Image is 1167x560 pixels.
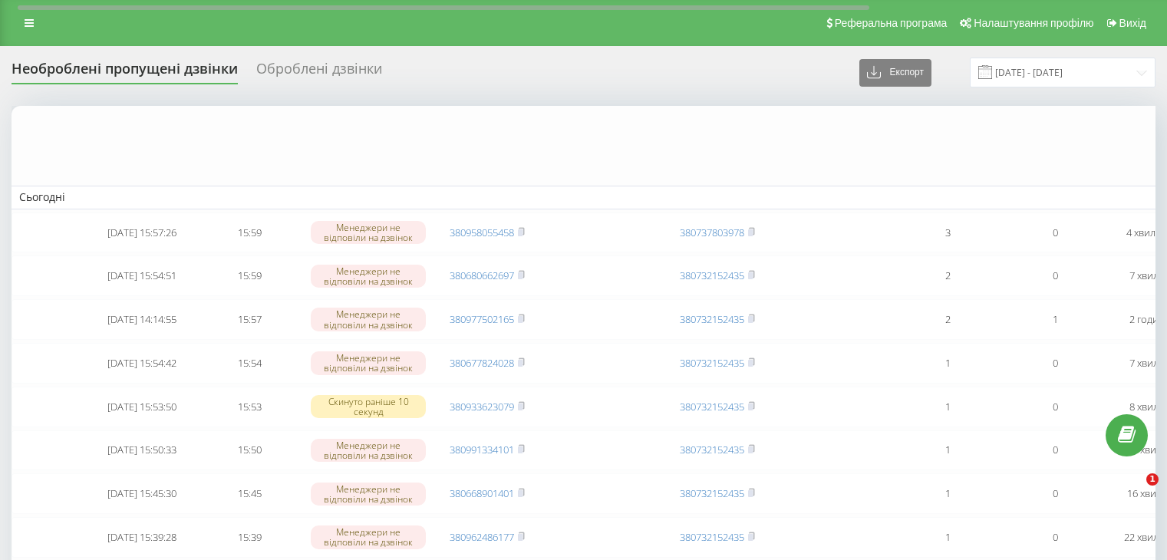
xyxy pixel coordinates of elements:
[88,299,196,340] td: [DATE] 14:14:55
[196,387,303,427] td: 15:53
[894,255,1001,296] td: 2
[450,443,514,456] a: 380991334101
[450,530,514,544] a: 380962486177
[894,517,1001,558] td: 1
[1119,17,1146,29] span: Вихід
[311,221,426,244] div: Менеджери не відповіли на дзвінок
[1146,473,1159,486] span: 1
[1001,255,1109,296] td: 0
[88,387,196,427] td: [DATE] 15:53:50
[1115,473,1152,510] iframe: Intercom live chat
[974,17,1093,29] span: Налаштування профілю
[680,400,744,413] a: 380732152435
[311,439,426,462] div: Менеджери не відповіли на дзвінок
[680,530,744,544] a: 380732152435
[256,61,382,84] div: Оброблені дзвінки
[12,61,238,84] div: Необроблені пропущені дзвінки
[680,226,744,239] a: 380737803978
[450,400,514,413] a: 380933623079
[1001,212,1109,253] td: 0
[311,483,426,506] div: Менеджери не відповіли на дзвінок
[311,308,426,331] div: Менеджери не відповіли на дзвінок
[894,343,1001,384] td: 1
[680,356,744,370] a: 380732152435
[88,517,196,558] td: [DATE] 15:39:28
[311,351,426,374] div: Менеджери не відповіли на дзвінок
[311,395,426,418] div: Скинуто раніше 10 секунд
[1001,517,1109,558] td: 0
[196,299,303,340] td: 15:57
[450,312,514,326] a: 380977502165
[88,255,196,296] td: [DATE] 15:54:51
[680,312,744,326] a: 380732152435
[196,255,303,296] td: 15:59
[88,430,196,471] td: [DATE] 15:50:33
[196,430,303,471] td: 15:50
[894,212,1001,253] td: 3
[894,473,1001,514] td: 1
[88,212,196,253] td: [DATE] 15:57:26
[680,268,744,282] a: 380732152435
[450,226,514,239] a: 380958055458
[1001,430,1109,471] td: 0
[196,212,303,253] td: 15:59
[196,473,303,514] td: 15:45
[311,525,426,548] div: Менеджери не відповіли на дзвінок
[680,443,744,456] a: 380732152435
[196,343,303,384] td: 15:54
[1001,473,1109,514] td: 0
[88,473,196,514] td: [DATE] 15:45:30
[450,356,514,370] a: 380677824028
[894,430,1001,471] td: 1
[894,299,1001,340] td: 2
[450,268,514,282] a: 380680662697
[450,486,514,500] a: 380668901401
[859,59,931,87] button: Експорт
[196,517,303,558] td: 15:39
[311,265,426,288] div: Менеджери не відповіли на дзвінок
[1001,343,1109,384] td: 0
[835,17,948,29] span: Реферальна програма
[1001,387,1109,427] td: 0
[894,387,1001,427] td: 1
[1001,299,1109,340] td: 1
[88,343,196,384] td: [DATE] 15:54:42
[680,486,744,500] a: 380732152435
